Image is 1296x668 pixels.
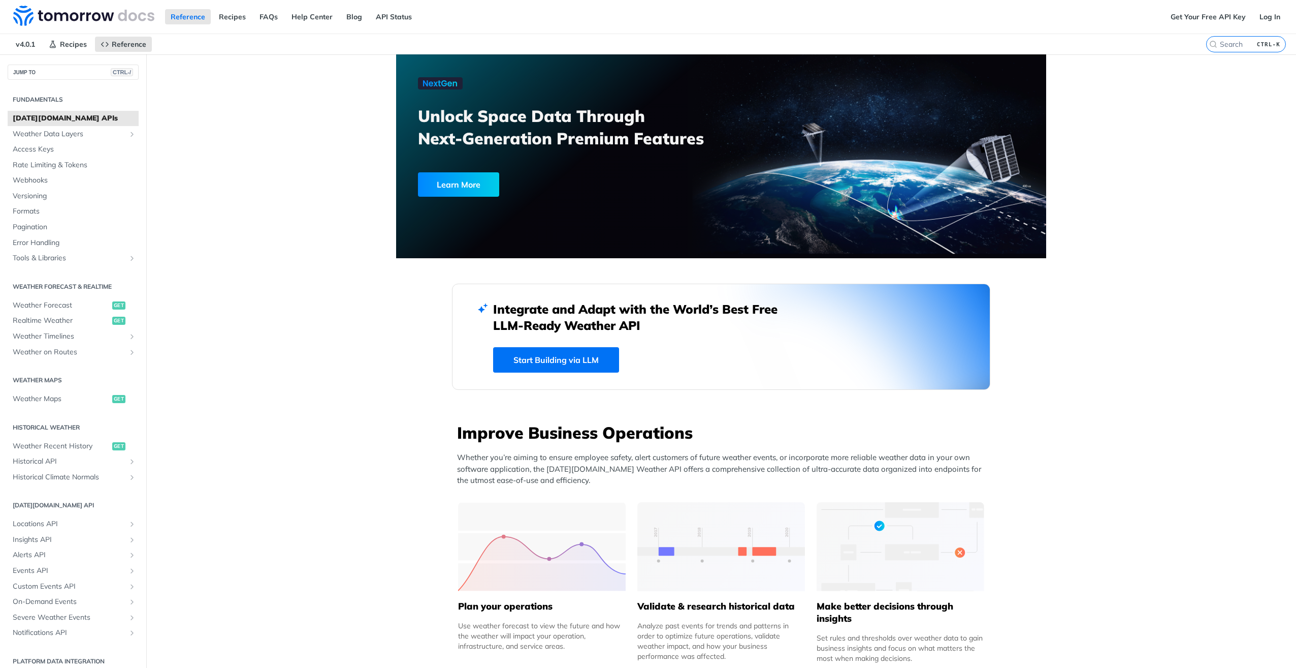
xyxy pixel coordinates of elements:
span: Pagination [13,222,136,232]
button: Show subpages for Notifications API [128,629,136,637]
a: Realtime Weatherget [8,313,139,328]
img: a22d113-group-496-32x.svg [817,502,984,591]
span: Reference [112,40,146,49]
span: Versioning [13,191,136,201]
button: Show subpages for Historical Climate Normals [128,473,136,481]
a: Weather TimelinesShow subpages for Weather Timelines [8,329,139,344]
a: Log In [1254,9,1286,24]
a: Recipes [43,37,92,52]
h5: Make better decisions through insights [817,600,984,625]
h2: Fundamentals [8,95,139,104]
div: Set rules and thresholds over weather data to gain business insights and focus on what matters th... [817,633,984,663]
span: get [112,395,125,403]
button: Show subpages for On-Demand Events [128,598,136,606]
a: Historical APIShow subpages for Historical API [8,454,139,469]
span: Weather Recent History [13,441,110,451]
a: Help Center [286,9,338,24]
a: Recipes [213,9,251,24]
img: NextGen [418,77,463,89]
div: Analyze past events for trends and patterns in order to optimize future operations, validate weat... [637,621,805,661]
span: Events API [13,566,125,576]
a: Learn More [418,172,669,197]
span: Custom Events API [13,582,125,592]
kbd: CTRL-K [1254,39,1283,49]
span: Alerts API [13,550,125,560]
a: Reference [95,37,152,52]
a: Custom Events APIShow subpages for Custom Events API [8,579,139,594]
span: Historical API [13,457,125,467]
h3: Improve Business Operations [457,421,990,444]
h5: Validate & research historical data [637,600,805,613]
span: Formats [13,206,136,217]
h3: Unlock Space Data Through Next-Generation Premium Features [418,105,732,149]
a: Access Keys [8,142,139,157]
button: Show subpages for Weather Timelines [128,332,136,341]
p: Whether you’re aiming to ensure employee safety, alert customers of future weather events, or inc... [457,452,990,487]
a: Pagination [8,220,139,235]
img: 39565e8-group-4962x.svg [458,502,626,591]
a: FAQs [254,9,283,24]
h5: Plan your operations [458,600,626,613]
h2: Historical Weather [8,423,139,432]
span: Notifications API [13,628,125,638]
button: Show subpages for Insights API [128,536,136,544]
img: Tomorrow.io Weather API Docs [13,6,154,26]
a: Notifications APIShow subpages for Notifications API [8,625,139,641]
span: Severe Weather Events [13,613,125,623]
a: Error Handling [8,235,139,251]
a: Severe Weather EventsShow subpages for Severe Weather Events [8,610,139,625]
button: Show subpages for Tools & Libraries [128,254,136,262]
span: Realtime Weather [13,316,110,326]
span: CTRL-/ [111,68,133,76]
span: get [112,317,125,325]
span: Error Handling [13,238,136,248]
span: Access Keys [13,144,136,155]
button: Show subpages for Weather on Routes [128,348,136,356]
button: Show subpages for Historical API [128,458,136,466]
span: Recipes [60,40,87,49]
div: Use weather forecast to view the future and how the weather will impact your operation, infrastru... [458,621,626,651]
span: Tools & Libraries [13,253,125,263]
span: v4.0.1 [10,37,41,52]
span: Weather Data Layers [13,129,125,139]
span: Historical Climate Normals [13,472,125,482]
span: On-Demand Events [13,597,125,607]
a: Versioning [8,189,139,204]
button: JUMP TOCTRL-/ [8,65,139,80]
a: Get Your Free API Key [1165,9,1251,24]
a: Start Building via LLM [493,347,619,373]
span: Weather Maps [13,394,110,404]
a: Reference [165,9,211,24]
span: Rate Limiting & Tokens [13,160,136,170]
h2: Integrate and Adapt with the World’s Best Free LLM-Ready Weather API [493,301,793,333]
span: [DATE][DOMAIN_NAME] APIs [13,113,136,124]
button: Show subpages for Custom Events API [128,583,136,591]
h2: Platform DATA integration [8,657,139,666]
button: Show subpages for Weather Data Layers [128,130,136,138]
a: Tools & LibrariesShow subpages for Tools & Libraries [8,251,139,266]
svg: Search [1209,40,1217,48]
span: Locations API [13,519,125,529]
a: Events APIShow subpages for Events API [8,563,139,579]
span: get [112,301,125,310]
a: Rate Limiting & Tokens [8,158,139,173]
button: Show subpages for Events API [128,567,136,575]
span: Weather Timelines [13,331,125,342]
a: Formats [8,204,139,219]
button: Show subpages for Severe Weather Events [128,614,136,622]
a: Weather on RoutesShow subpages for Weather on Routes [8,345,139,360]
a: API Status [370,9,417,24]
a: Weather Recent Historyget [8,439,139,454]
span: get [112,442,125,450]
a: Locations APIShow subpages for Locations API [8,517,139,532]
a: Weather Mapsget [8,391,139,407]
a: On-Demand EventsShow subpages for On-Demand Events [8,594,139,610]
span: Weather on Routes [13,347,125,357]
a: Alerts APIShow subpages for Alerts API [8,548,139,563]
button: Show subpages for Alerts API [128,551,136,559]
span: Weather Forecast [13,300,110,311]
a: Weather Forecastget [8,298,139,313]
h2: [DATE][DOMAIN_NAME] API [8,501,139,510]
span: Insights API [13,535,125,545]
a: [DATE][DOMAIN_NAME] APIs [8,111,139,126]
